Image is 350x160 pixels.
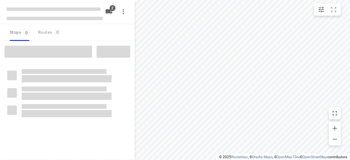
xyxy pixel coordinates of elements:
li: © 2025 , © , © © contributors [219,155,348,159]
a: Routetitan [231,155,248,159]
button: Map settings [315,4,327,16]
a: Stadia Maps [252,155,273,159]
a: OpenStreetMap [303,155,328,159]
a: OpenMapTiles [277,155,300,159]
div: small contained button group [314,4,341,16]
